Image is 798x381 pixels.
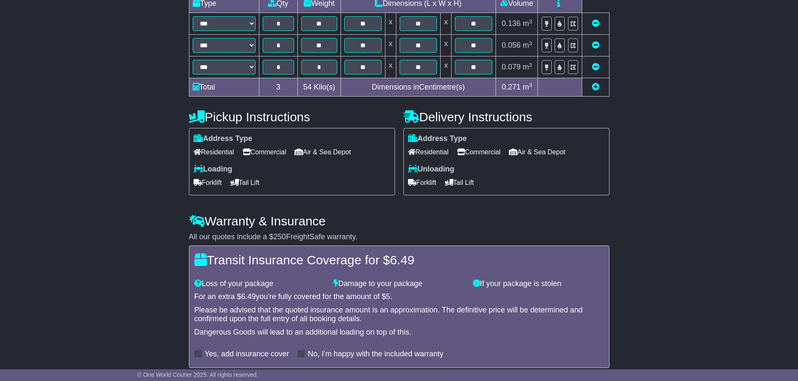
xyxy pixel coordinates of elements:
span: Commercial [243,146,286,159]
td: x [441,56,452,78]
label: Address Type [194,134,253,143]
div: If your package is stolen [469,279,608,289]
span: Residential [408,146,449,159]
span: Air & Sea Depot [294,146,351,159]
div: Loss of your package [190,279,330,289]
label: Unloading [408,165,455,174]
div: Dangerous Goods will lead to an additional loading on top of this. [194,328,604,337]
td: x [441,13,452,35]
a: Remove this item [592,19,599,28]
sup: 3 [529,18,532,25]
span: 6.49 [241,292,256,301]
span: 0.056 [502,41,521,49]
a: Remove this item [592,63,599,71]
h4: Transit Insurance Coverage for $ [194,253,604,267]
span: 250 [274,233,286,241]
td: Dimensions in Centimetre(s) [341,78,496,97]
span: m [523,19,532,28]
h4: Delivery Instructions [403,110,609,124]
span: Air & Sea Depot [509,146,566,159]
span: © One World Courier 2025. All rights reserved. [137,371,258,378]
span: m [523,83,532,91]
td: 3 [259,78,298,97]
td: Kilo(s) [298,78,341,97]
span: 0.136 [502,19,521,28]
span: Residential [194,146,234,159]
h4: Warranty & Insurance [189,214,609,228]
span: m [523,41,532,49]
span: 6.49 [390,253,414,267]
span: 0.271 [502,83,521,91]
a: Remove this item [592,41,599,49]
span: Forklift [194,176,222,189]
span: Tail Lift [445,176,474,189]
span: m [523,63,532,71]
h4: Pickup Instructions [189,110,395,124]
label: Address Type [408,134,467,143]
td: Total [189,78,259,97]
label: Yes, add insurance cover [205,350,289,359]
div: Damage to your package [329,279,469,289]
span: 54 [303,83,312,91]
sup: 3 [529,62,532,68]
span: 0.079 [502,63,521,71]
div: Please be advised that the quoted insurance amount is an approximation. The definitive price will... [194,306,604,324]
td: x [385,35,396,56]
span: Commercial [457,146,501,159]
div: For an extra $ you're fully covered for the amount of $ . [194,292,604,302]
span: Forklift [408,176,436,189]
td: x [385,13,396,35]
td: x [385,56,396,78]
span: Tail Lift [230,176,260,189]
span: 5 [386,292,390,301]
sup: 3 [529,40,532,46]
div: All our quotes include a $ FreightSafe warranty. [189,233,609,242]
label: No, I'm happy with the included warranty [308,350,444,359]
a: Add new item [592,83,599,91]
td: x [441,35,452,56]
sup: 3 [529,82,532,88]
label: Loading [194,165,232,174]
